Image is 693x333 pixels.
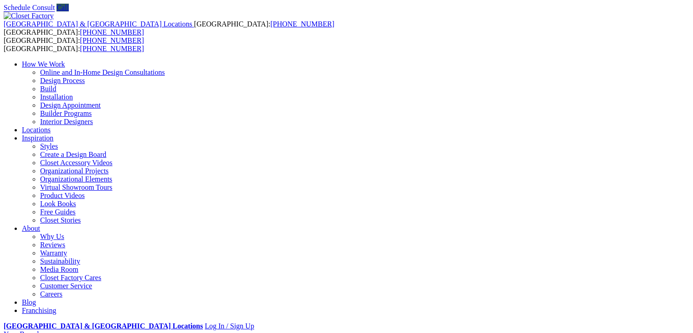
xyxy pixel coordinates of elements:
[40,142,58,150] a: Styles
[40,265,78,273] a: Media Room
[4,20,192,28] span: [GEOGRAPHIC_DATA] & [GEOGRAPHIC_DATA] Locations
[40,290,62,298] a: Careers
[40,216,81,224] a: Closet Stories
[4,36,144,52] span: [GEOGRAPHIC_DATA]: [GEOGRAPHIC_DATA]:
[40,249,67,257] a: Warranty
[56,4,69,11] a: Call
[40,167,108,175] a: Organizational Projects
[40,93,73,101] a: Installation
[40,68,165,76] a: Online and In-Home Design Consultations
[40,200,76,208] a: Look Books
[40,274,101,281] a: Closet Factory Cares
[40,282,92,290] a: Customer Service
[40,109,92,117] a: Builder Programs
[40,118,93,125] a: Interior Designers
[4,20,194,28] a: [GEOGRAPHIC_DATA] & [GEOGRAPHIC_DATA] Locations
[40,192,85,199] a: Product Videos
[80,28,144,36] a: [PHONE_NUMBER]
[22,134,53,142] a: Inspiration
[80,36,144,44] a: [PHONE_NUMBER]
[4,322,203,330] a: [GEOGRAPHIC_DATA] & [GEOGRAPHIC_DATA] Locations
[40,175,112,183] a: Organizational Elements
[80,45,144,52] a: [PHONE_NUMBER]
[4,4,55,11] a: Schedule Consult
[40,101,101,109] a: Design Appointment
[4,20,334,36] span: [GEOGRAPHIC_DATA]: [GEOGRAPHIC_DATA]:
[40,208,76,216] a: Free Guides
[270,20,334,28] a: [PHONE_NUMBER]
[4,12,54,20] img: Closet Factory
[22,298,36,306] a: Blog
[22,60,65,68] a: How We Work
[40,233,64,240] a: Why Us
[40,183,113,191] a: Virtual Showroom Tours
[22,126,51,134] a: Locations
[40,85,56,93] a: Build
[22,224,40,232] a: About
[22,307,56,314] a: Franchising
[40,77,85,84] a: Design Process
[40,151,106,158] a: Create a Design Board
[205,322,254,330] a: Log In / Sign Up
[40,257,80,265] a: Sustainability
[40,159,113,166] a: Closet Accessory Videos
[40,241,65,249] a: Reviews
